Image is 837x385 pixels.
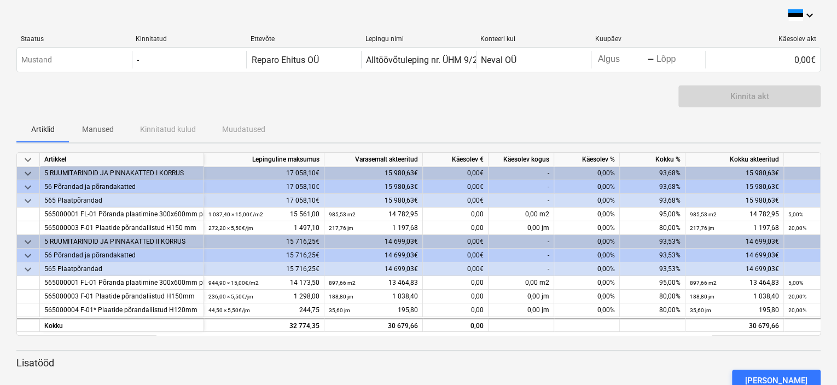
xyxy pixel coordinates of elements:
[788,307,806,313] small: 20,00%
[324,166,423,180] div: 15 980,63€
[423,318,489,332] div: 0,00
[423,249,489,262] div: 0,00€
[204,180,324,194] div: 17 058,10€
[208,211,263,217] small: 1 037,40 × 15,00€ / m2
[620,290,685,303] div: 80,00%
[329,280,356,286] small: 897,66 m2
[620,262,685,276] div: 93,53%
[480,35,586,43] div: Konteeri kui
[208,276,319,290] div: 14 173,50
[423,153,489,166] div: Käesolev €
[365,35,472,43] div: Lepingu nimi
[208,280,259,286] small: 944,90 × 15,00€ / m2
[710,35,816,43] div: Käesolev akt
[620,153,685,166] div: Kokku %
[690,294,714,300] small: 188,80 jm
[208,208,319,221] div: 15 561,00
[44,249,199,262] div: 56 Põrandad ja põrandakatted
[44,208,199,221] div: 565000001 FL-01 Põranda plaatimine 300x600mm plaat
[329,319,418,333] div: 30 679,66
[423,276,489,290] div: 0,00
[423,166,489,180] div: 0,00€
[647,56,654,63] div: -
[788,211,803,217] small: 5,00%
[329,208,418,221] div: 14 782,95
[690,303,779,317] div: 195,80
[690,221,779,235] div: 1 197,68
[690,280,717,286] small: 897,66 m2
[481,55,516,65] div: Neval OÜ
[489,221,554,235] div: 0,00 jm
[685,318,784,332] div: 30 679,66
[554,235,620,249] div: 0,00%
[204,166,324,180] div: 17 058,10€
[21,153,34,166] span: keyboard_arrow_down
[44,276,199,290] div: 565000001 FL-01 Põranda plaatimine 300x600mm plaat
[44,166,199,180] div: 5 RUUMITARINDID JA PINNAKATTED I KORRUS
[423,194,489,208] div: 0,00€
[208,294,253,300] small: 236,00 × 5,50€ / jm
[654,52,706,67] input: Lõpp
[329,303,418,317] div: 195,80
[489,276,554,290] div: 0,00 m2
[82,124,114,135] p: Manused
[489,180,554,194] div: -
[423,180,489,194] div: 0,00€
[690,307,711,313] small: 35,60 jm
[204,235,324,249] div: 15 716,25€
[489,194,554,208] div: -
[329,225,353,231] small: 217,76 jm
[324,235,423,249] div: 14 699,03€
[620,235,685,249] div: 93,53%
[595,35,701,43] div: Kuupäev
[208,319,319,333] div: 32 774,35
[596,52,647,67] input: Algus
[690,276,779,290] div: 13 464,83
[685,153,784,166] div: Kokku akteeritud
[423,290,489,303] div: 0,00
[620,208,685,221] div: 95,00%
[489,166,554,180] div: -
[44,235,199,249] div: 5 RUUMITARINDID JA PINNAKATTED II KORRUS
[489,249,554,262] div: -
[705,51,820,68] div: 0,00€
[620,276,685,290] div: 95,00%
[329,276,418,290] div: 13 464,83
[690,208,779,221] div: 14 782,95
[251,35,357,43] div: Ettevõte
[40,153,204,166] div: Artikkel
[366,55,507,65] div: Alltöövõtuleping nr. ÜHM 9/25 Neval
[21,167,34,180] span: keyboard_arrow_down
[489,303,554,317] div: 0,00 jm
[554,194,620,208] div: 0,00%
[208,290,319,303] div: 1 298,00
[423,208,489,221] div: 0,00
[204,153,324,166] div: Lepinguline maksumus
[685,194,784,208] div: 15 980,63€
[788,225,806,231] small: 20,00%
[204,194,324,208] div: 17 058,10€
[620,303,685,317] div: 80,00%
[685,235,784,249] div: 14 699,03€
[21,263,34,276] span: keyboard_arrow_down
[30,124,56,135] p: Artiklid
[554,180,620,194] div: 0,00%
[554,221,620,235] div: 0,00%
[44,221,199,235] div: 565000003 F-01 Plaatide põrandaliistud H150 mm
[788,294,806,300] small: 20,00%
[690,225,714,231] small: 217,76 jm
[208,225,253,231] small: 272,20 × 5,50€ / jm
[803,9,816,22] i: keyboard_arrow_down
[137,55,139,65] div: -
[324,262,423,276] div: 14 699,03€
[685,180,784,194] div: 15 980,63€
[620,194,685,208] div: 93,68%
[21,181,34,194] span: keyboard_arrow_down
[690,211,717,217] small: 985,53 m2
[208,307,250,313] small: 44,50 × 5,50€ / jm
[329,290,418,303] div: 1 038,40
[685,166,784,180] div: 15 980,63€
[329,221,418,235] div: 1 197,68
[329,294,353,300] small: 188,80 jm
[329,211,356,217] small: 985,53 m2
